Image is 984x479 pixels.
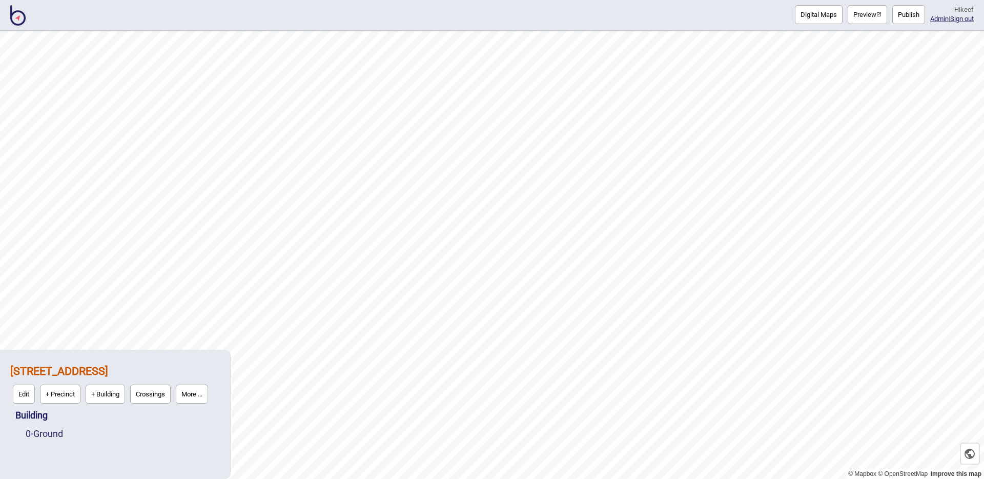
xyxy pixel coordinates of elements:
[130,385,171,404] button: Crossings
[86,385,125,404] button: + Building
[892,5,925,24] button: Publish
[950,15,974,23] button: Sign out
[10,360,220,406] div: 480 Swan Street, Richmond
[13,385,35,404] button: Edit
[848,5,887,24] a: Previewpreview
[930,5,974,14] div: Hi keef
[10,382,37,406] a: Edit
[848,5,887,24] button: Preview
[26,428,63,439] a: 0-Ground
[15,410,48,421] a: Building
[10,365,108,377] a: [STREET_ADDRESS]
[40,385,80,404] button: + Precinct
[930,15,949,23] a: Admin
[848,470,876,477] a: Mapbox
[173,382,211,406] a: More ...
[931,470,981,477] a: Map feedback
[878,470,928,477] a: OpenStreetMap
[176,385,208,404] button: More ...
[128,382,173,406] a: Crossings
[876,12,881,17] img: preview
[26,425,220,443] div: Ground
[795,5,843,24] button: Digital Maps
[10,5,26,26] img: BindiMaps CMS
[930,15,950,23] span: |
